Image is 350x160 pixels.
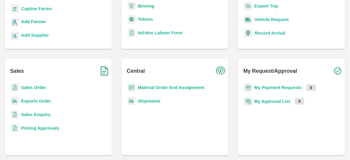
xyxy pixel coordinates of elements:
img: delivery [244,2,252,11]
a: Vehicle Request [254,17,289,22]
b: Central [127,67,145,75]
a: My Payment Requests [254,85,302,90]
a: Exports Order [21,99,51,103]
img: shipments [128,97,135,106]
a: Tokens [138,17,153,22]
img: check [330,63,345,78]
img: approval [244,97,252,106]
p: 0 [307,85,316,91]
a: Binning [138,4,154,8]
a: Captive Farms [21,6,52,11]
img: vehicle [244,15,252,24]
img: bin [128,2,135,10]
a: Export Trip [254,4,278,8]
img: sales [11,124,19,133]
img: sales [11,110,19,119]
a: My Approval List [254,99,290,104]
img: sales [128,29,135,37]
a: Add Supplier [21,32,49,40]
b: My Request/Approval [243,67,297,75]
a: Record Arrival [255,31,285,35]
a: Pricing Approvals [21,126,59,131]
img: central [213,63,228,78]
img: shipments [11,97,19,106]
img: farmer [11,18,19,27]
img: sales [11,83,19,92]
img: soSales [97,63,112,78]
a: Add Farmer [21,18,46,26]
img: tokens [128,15,135,24]
a: Sales Enquiry [21,112,51,117]
p: 0 [295,98,304,105]
img: payment [244,83,252,92]
img: harvest [11,4,19,13]
a: Ad-Hoc Labour Form [138,30,182,35]
img: centralMaterial [128,83,135,92]
b: Add Farmer [21,19,46,24]
img: recordArrival [244,29,252,37]
b: Sales [10,67,24,75]
b: Add Supplier [21,33,49,38]
a: Shipments [138,99,161,103]
img: supplier [11,32,19,40]
a: Sales Order [21,85,46,90]
a: Material Order And Assignment [138,85,205,90]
